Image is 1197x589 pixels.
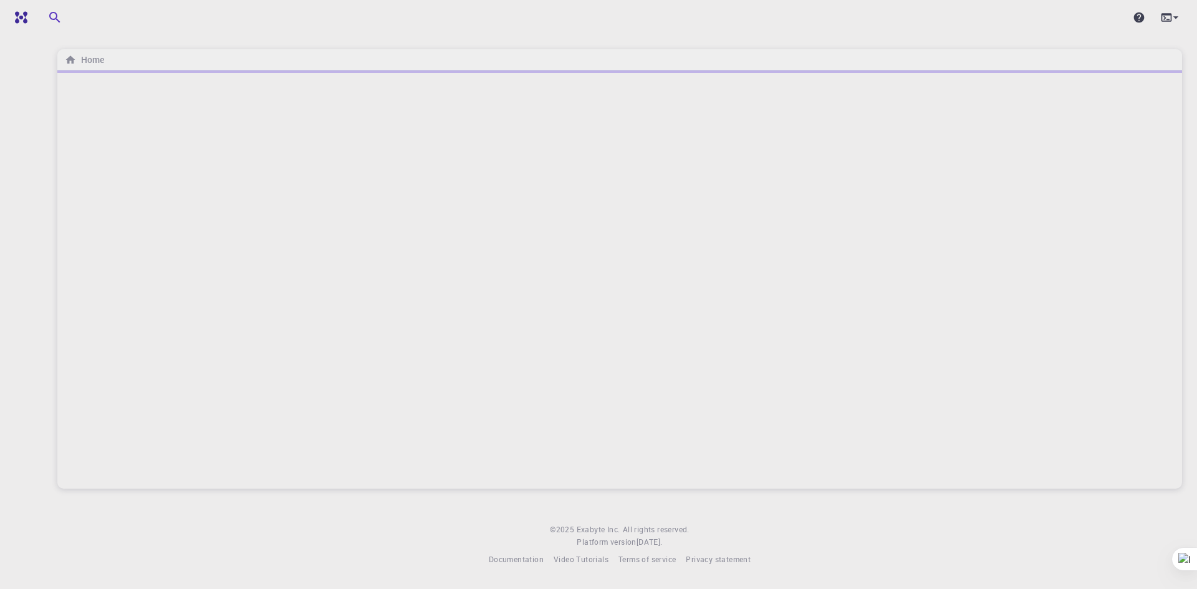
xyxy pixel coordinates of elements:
[554,553,608,566] a: Video Tutorials
[550,524,576,536] span: © 2025
[10,11,27,24] img: logo
[76,53,104,67] h6: Home
[489,554,544,564] span: Documentation
[554,554,608,564] span: Video Tutorials
[489,553,544,566] a: Documentation
[618,554,676,564] span: Terms of service
[623,524,690,536] span: All rights reserved.
[637,536,663,548] a: [DATE].
[577,536,636,548] span: Platform version
[618,553,676,566] a: Terms of service
[686,554,751,564] span: Privacy statement
[577,524,620,534] span: Exabyte Inc.
[577,524,620,536] a: Exabyte Inc.
[62,53,107,67] nav: breadcrumb
[637,537,663,547] span: [DATE] .
[686,553,751,566] a: Privacy statement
